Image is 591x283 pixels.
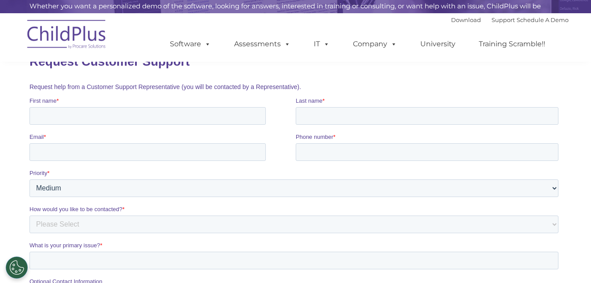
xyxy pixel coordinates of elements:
a: Schedule A Demo [517,16,569,23]
a: University [411,35,464,53]
span: Last name [266,51,293,58]
a: Assessments [225,35,299,53]
span: Phone number [266,87,304,94]
a: Download [451,16,481,23]
img: ChildPlus by Procare Solutions [23,14,111,58]
span: Whether you want a personalized demo of the software, looking for answers, interested in training... [29,2,541,21]
a: Support [492,16,515,23]
iframe: Chat Widget [447,188,591,283]
font: | [451,16,569,23]
a: Company [344,35,406,53]
a: IT [305,35,338,53]
a: Training Scramble!! [470,35,554,53]
button: Cookies Settings [6,257,28,279]
a: Software [161,35,220,53]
